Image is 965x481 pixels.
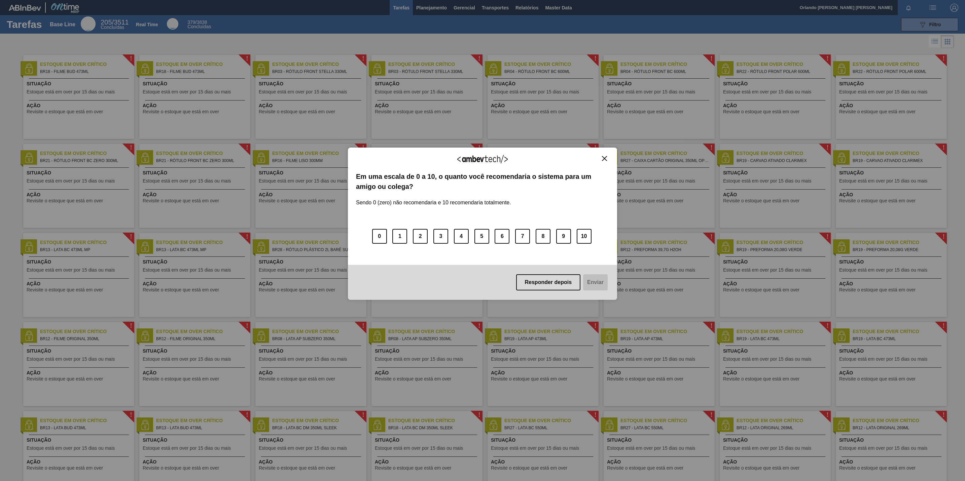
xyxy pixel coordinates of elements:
button: Responder depois [516,274,581,290]
img: Close [602,156,607,161]
button: 6 [495,229,509,244]
button: 2 [413,229,428,244]
label: Em uma escala de 0 a 10, o quanto você recomendaria o sistema para um amigo ou colega? [356,171,609,192]
button: 3 [433,229,448,244]
button: 4 [454,229,469,244]
button: 9 [556,229,571,244]
button: 5 [474,229,489,244]
button: 0 [372,229,387,244]
button: 1 [392,229,407,244]
button: 10 [577,229,592,244]
button: Close [600,156,609,161]
img: Logo Ambevtech [457,155,508,163]
button: 8 [536,229,550,244]
label: Sendo 0 (zero) não recomendaria e 10 recomendaria totalmente. [356,192,511,206]
button: 7 [515,229,530,244]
